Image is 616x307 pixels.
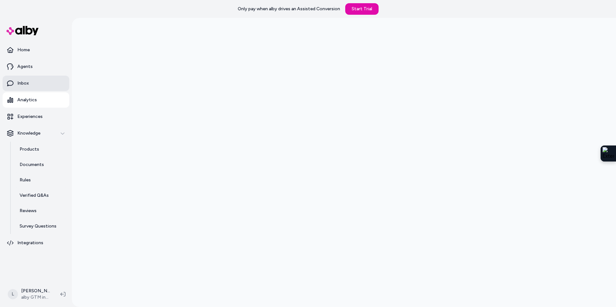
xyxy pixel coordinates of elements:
p: Agents [17,63,33,70]
button: Knowledge [3,126,69,141]
p: Inbox [17,80,29,87]
p: Only pay when alby drives an Assisted Conversion [238,6,340,12]
p: Home [17,47,30,53]
a: Integrations [3,235,69,251]
a: Start Trial [345,3,379,15]
p: Knowledge [17,130,40,137]
span: alby GTM internal [21,294,50,301]
p: Integrations [17,240,43,246]
p: Analytics [17,97,37,103]
p: Rules [20,177,31,183]
a: Home [3,42,69,58]
a: Analytics [3,92,69,108]
button: L[PERSON_NAME]alby GTM internal [4,284,55,304]
p: Experiences [17,113,43,120]
img: alby Logo [6,26,38,35]
p: [PERSON_NAME] [21,288,50,294]
a: Survey Questions [13,219,69,234]
a: Verified Q&As [13,188,69,203]
a: Agents [3,59,69,74]
p: Survey Questions [20,223,56,229]
a: Experiences [3,109,69,124]
img: Extension Icon [603,147,614,160]
a: Reviews [13,203,69,219]
a: Inbox [3,76,69,91]
p: Verified Q&As [20,192,49,199]
a: Documents [13,157,69,172]
p: Documents [20,162,44,168]
p: Products [20,146,39,153]
span: L [8,289,18,299]
p: Reviews [20,208,37,214]
a: Products [13,142,69,157]
a: Rules [13,172,69,188]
